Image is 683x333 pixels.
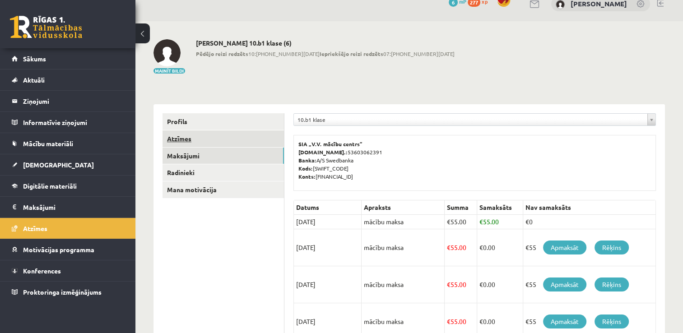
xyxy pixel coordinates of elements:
[595,240,629,254] a: Rēķins
[163,130,284,147] a: Atzīmes
[12,197,124,217] a: Maksājumi
[479,317,483,325] span: €
[12,133,124,154] a: Mācību materiāli
[23,161,94,169] span: [DEMOGRAPHIC_DATA]
[163,148,284,164] a: Maksājumi
[477,200,523,215] th: Samaksāts
[23,76,45,84] span: Aktuāli
[23,139,73,148] span: Mācību materiāli
[444,215,477,229] td: 55.00
[12,91,124,111] a: Ziņojumi
[362,215,445,229] td: mācību maksa
[23,112,124,133] legend: Informatīvie ziņojumi
[543,240,586,254] a: Apmaksāt
[362,266,445,303] td: mācību maksa
[298,157,316,164] b: Banka:
[12,218,124,239] a: Atzīmes
[298,165,313,172] b: Kods:
[10,16,82,38] a: Rīgas 1. Tālmācības vidusskola
[12,260,124,281] a: Konferences
[12,69,124,90] a: Aktuāli
[543,314,586,328] a: Apmaksāt
[12,239,124,260] a: Motivācijas programma
[479,217,483,226] span: €
[479,243,483,251] span: €
[294,114,655,125] a: 10.b1 klase
[23,197,124,217] legend: Maksājumi
[12,282,124,302] a: Proktoringa izmēģinājums
[595,277,629,291] a: Rēķins
[477,229,523,266] td: 0.00
[477,215,523,229] td: 55.00
[153,39,181,66] img: Elīna Kivriņa
[294,266,362,303] td: [DATE]
[298,148,348,156] b: [DOMAIN_NAME].:
[447,317,451,325] span: €
[362,200,445,215] th: Apraksts
[477,266,523,303] td: 0.00
[447,217,451,226] span: €
[23,245,94,254] span: Motivācijas programma
[298,173,316,180] b: Konts:
[23,91,124,111] legend: Ziņojumi
[23,267,61,275] span: Konferences
[294,229,362,266] td: [DATE]
[12,176,124,196] a: Digitālie materiāli
[23,182,77,190] span: Digitālie materiāli
[163,164,284,181] a: Radinieki
[447,243,451,251] span: €
[23,55,46,63] span: Sākums
[362,229,445,266] td: mācību maksa
[298,140,363,148] b: SIA „V.V. mācību centrs”
[294,200,362,215] th: Datums
[23,288,102,296] span: Proktoringa izmēģinājums
[320,50,383,57] b: Iepriekšējo reizi redzēts
[196,39,455,47] h2: [PERSON_NAME] 10.b1 klase (6)
[444,266,477,303] td: 55.00
[163,181,284,198] a: Mana motivācija
[523,266,655,303] td: €55
[153,68,185,74] button: Mainīt bildi
[12,48,124,69] a: Sākums
[297,114,644,125] span: 10.b1 klase
[444,200,477,215] th: Summa
[196,50,248,57] b: Pēdējo reizi redzēts
[523,200,655,215] th: Nav samaksāts
[196,50,455,58] span: 10:[PHONE_NUMBER][DATE] 07:[PHONE_NUMBER][DATE]
[543,277,586,291] a: Apmaksāt
[595,314,629,328] a: Rēķins
[12,154,124,175] a: [DEMOGRAPHIC_DATA]
[479,280,483,288] span: €
[444,229,477,266] td: 55.00
[12,112,124,133] a: Informatīvie ziņojumi
[447,280,451,288] span: €
[163,113,284,130] a: Profils
[523,229,655,266] td: €55
[523,215,655,229] td: €0
[294,215,362,229] td: [DATE]
[298,140,651,180] p: 53603062391 A/S Swedbanka [SWIFT_CODE] [FINANCIAL_ID]
[23,224,47,232] span: Atzīmes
